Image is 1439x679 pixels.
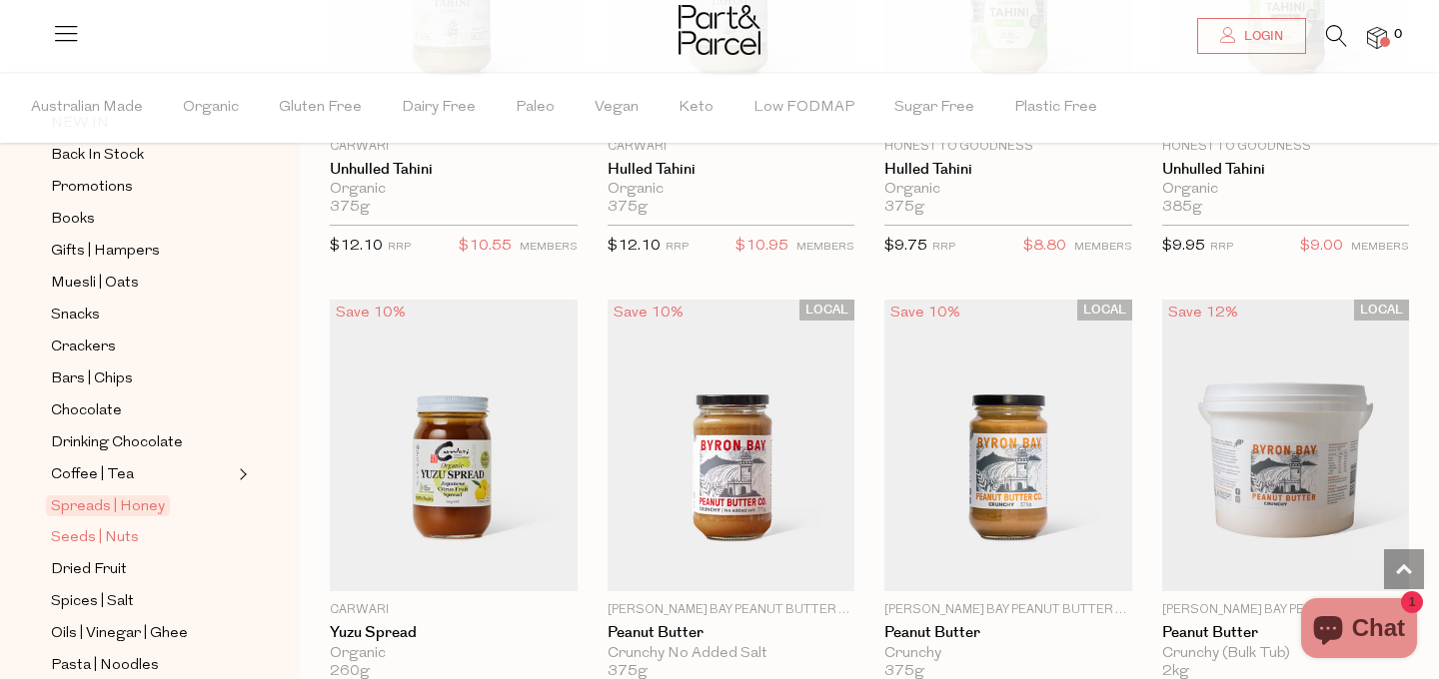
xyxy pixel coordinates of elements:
div: Organic [330,645,578,663]
p: Honest to Goodness [884,138,1132,156]
a: Coffee | Tea [51,462,233,487]
img: Peanut Butter [608,300,855,591]
span: Sugar Free [894,73,974,143]
span: 385g [1162,199,1202,217]
p: Carwari [330,138,578,156]
small: MEMBERS [796,242,854,253]
button: Expand/Collapse Coffee | Tea [234,462,248,486]
a: Chocolate [51,398,233,423]
a: Dried Fruit [51,557,233,582]
small: MEMBERS [1351,242,1409,253]
a: Snacks [51,303,233,328]
a: 0 [1367,27,1387,48]
a: Seeds | Nuts [51,525,233,550]
span: Spices | Salt [51,590,134,614]
span: Low FODMAP [753,73,854,143]
span: $9.00 [1300,234,1343,260]
small: RRP [932,242,955,253]
a: Crackers [51,335,233,359]
a: Drinking Chocolate [51,430,233,455]
span: $9.95 [1162,239,1205,254]
div: Crunchy (Bulk Tub) [1162,645,1410,663]
span: Login [1239,28,1283,45]
span: Paleo [516,73,555,143]
div: Crunchy [884,645,1132,663]
a: Back In Stock [51,143,233,168]
span: Seeds | Nuts [51,526,139,550]
a: Promotions [51,175,233,200]
span: Dairy Free [402,73,476,143]
p: [PERSON_NAME] Bay Peanut Butter Co [1162,601,1410,619]
span: LOCAL [1354,300,1409,321]
a: Hulled Tahini [884,161,1132,179]
span: 0 [1389,26,1407,44]
img: Peanut Butter [1162,300,1410,591]
span: Bars | Chips [51,367,133,391]
a: Muesli | Oats [51,271,233,296]
span: $9.75 [884,239,927,254]
p: [PERSON_NAME] Bay Peanut Butter Co [608,601,855,619]
a: Peanut Butter [1162,624,1410,642]
div: Save 12% [1162,300,1244,327]
a: Bars | Chips [51,366,233,391]
div: Save 10% [884,300,966,327]
span: $8.80 [1023,234,1066,260]
p: Carwari [608,138,855,156]
small: MEMBERS [1074,242,1132,253]
inbox-online-store-chat: Shopify online store chat [1295,598,1423,663]
small: RRP [388,242,411,253]
span: $10.95 [735,234,788,260]
div: Organic [1162,181,1410,199]
span: $10.55 [459,234,512,260]
span: Muesli | Oats [51,272,139,296]
div: Save 10% [330,300,412,327]
span: Gifts | Hampers [51,240,160,264]
a: Unhulled Tahini [1162,161,1410,179]
a: Unhulled Tahini [330,161,578,179]
a: Login [1197,18,1306,54]
span: Crackers [51,336,116,359]
span: Vegan [595,73,639,143]
small: RRP [1210,242,1233,253]
small: RRP [666,242,689,253]
span: $12.10 [330,239,383,254]
span: Pasta | Noodles [51,654,159,678]
a: Yuzu Spread [330,624,578,642]
span: Drinking Chocolate [51,431,183,455]
a: Spices | Salt [51,589,233,614]
a: Oils | Vinegar | Ghee [51,621,233,646]
div: Organic [330,181,578,199]
span: Snacks [51,304,100,328]
span: $12.10 [608,239,661,254]
img: Part&Parcel [679,5,760,55]
small: MEMBERS [520,242,578,253]
span: Gluten Free [279,73,362,143]
a: Peanut Butter [884,624,1132,642]
a: Hulled Tahini [608,161,855,179]
span: 375g [884,199,924,217]
p: [PERSON_NAME] Bay Peanut Butter Co [884,601,1132,619]
span: Organic [183,73,239,143]
span: LOCAL [1077,300,1132,321]
span: Oils | Vinegar | Ghee [51,622,188,646]
span: Chocolate [51,399,122,423]
img: Yuzu Spread [330,300,578,591]
span: Back In Stock [51,144,144,168]
span: 375g [330,199,370,217]
img: Peanut Butter [884,300,1132,591]
a: Gifts | Hampers [51,239,233,264]
div: Save 10% [608,300,690,327]
span: Coffee | Tea [51,463,134,487]
a: Peanut Butter [608,624,855,642]
p: Honest to Goodness [1162,138,1410,156]
span: Dried Fruit [51,558,127,582]
span: Keto [679,73,714,143]
span: Promotions [51,176,133,200]
div: Organic [884,181,1132,199]
a: Pasta | Noodles [51,653,233,678]
span: Australian Made [31,73,143,143]
span: Spreads | Honey [46,495,170,516]
div: Organic [608,181,855,199]
a: Books [51,207,233,232]
a: Spreads | Honey [51,494,233,518]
